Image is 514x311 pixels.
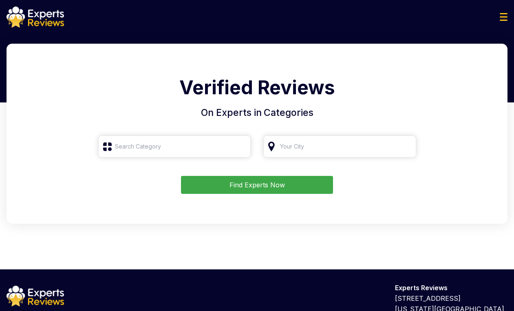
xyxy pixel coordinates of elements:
h1: Verified Reviews [16,73,498,106]
img: Menu Icon [500,13,507,21]
p: Experts Reviews [395,282,507,293]
input: Your City [263,136,416,158]
input: Search Category [98,136,251,158]
p: [STREET_ADDRESS] [395,293,507,304]
img: logo [7,286,64,307]
img: logo [7,7,64,28]
button: Find Experts Now [181,176,333,194]
h4: On Experts in Categories [16,106,498,120]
